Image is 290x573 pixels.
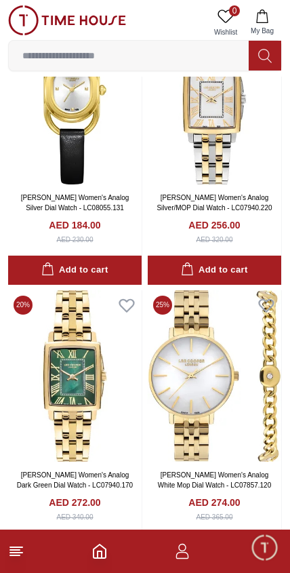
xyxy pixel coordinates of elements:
[57,512,94,522] div: AED 340.00
[8,5,126,35] img: ...
[250,533,280,563] div: Chat Widget
[91,543,108,559] a: Home
[209,27,243,37] span: Wishlist
[153,296,172,315] span: 25 %
[148,290,281,462] img: Lee Cooper Women's Analog White Mop Dial Watch - LC07857.120
[188,218,240,232] h4: AED 256.00
[196,512,233,522] div: AED 365.00
[245,26,279,36] span: My Bag
[21,194,129,212] a: [PERSON_NAME] Women's Analog Silver Dial Watch - LC08055.131
[8,256,142,285] button: Add to cart
[8,13,142,184] img: Lee Cooper Women's Analog Silver Dial Watch - LC08055.131
[196,235,233,245] div: AED 320.00
[57,235,94,245] div: AED 230.00
[229,5,240,16] span: 0
[209,5,243,40] a: 0Wishlist
[158,471,272,489] a: [PERSON_NAME] Women's Analog White Mop Dial Watch - LC07857.120
[181,262,247,278] div: Add to cart
[49,496,100,509] h4: AED 272.00
[41,262,108,278] div: Add to cart
[148,256,281,285] button: Add to cart
[157,194,272,212] a: [PERSON_NAME] Women's Analog Silver/MOP Dial Watch - LC07940.220
[243,5,282,40] button: My Bag
[148,13,281,184] img: Lee Cooper Women's Analog Silver/MOP Dial Watch - LC07940.220
[8,290,142,462] img: Lee Cooper Women's Analog Dark Green Dial Watch - LC07940.170
[14,296,33,315] span: 20 %
[49,218,100,232] h4: AED 184.00
[17,471,133,489] a: [PERSON_NAME] Women's Analog Dark Green Dial Watch - LC07940.170
[188,496,240,509] h4: AED 274.00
